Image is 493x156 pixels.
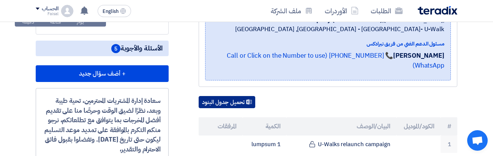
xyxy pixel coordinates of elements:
[467,130,488,151] a: Open chat
[441,117,458,136] th: #
[441,136,458,153] td: 1
[393,51,444,60] strong: [PERSON_NAME]
[212,40,444,48] div: مسئول الدعم الفني من فريق تيرادكس
[98,5,131,17] button: English
[36,12,58,16] div: Faisal
[103,9,119,14] span: English
[397,117,441,136] th: الكود/الموديل
[365,2,409,20] a: الطلبات
[42,6,58,12] div: الحساب
[61,5,73,17] img: profile_test.png
[44,96,161,154] div: سعادة إدارة المشتريات المحترمين، تحية طيبة وبعد، نظرًا لضيق الوقت وحرصًا منا على تقديم أفضل المخر...
[286,136,396,153] td: U-Walks relaunch campaign
[319,2,365,20] a: الأوردرات
[286,117,396,136] th: البيان/الوصف
[227,51,444,70] a: 📞 [PHONE_NUMBER] (Call or Click on the Number to use WhatsApp)
[265,2,319,20] a: ملف الشركة
[111,44,163,53] span: الأسئلة والأجوبة
[199,96,255,108] button: تحميل جدول البنود
[243,136,287,153] td: 1 lumpsum
[243,117,287,136] th: الكمية
[212,16,444,34] span: [GEOGRAPHIC_DATA], [GEOGRAPHIC_DATA] ,[GEOGRAPHIC_DATA] - [GEOGRAPHIC_DATA]- U-Walk
[199,117,243,136] th: المرفقات
[418,6,457,15] img: Teradix logo
[111,44,120,53] span: 5
[36,65,169,82] button: + أضف سؤال جديد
